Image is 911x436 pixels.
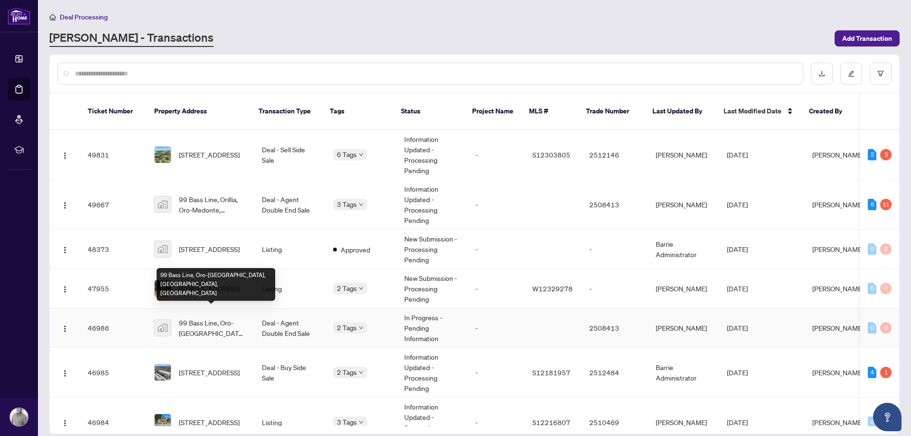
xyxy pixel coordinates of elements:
[359,286,363,291] span: down
[880,283,892,294] div: 0
[880,367,892,378] div: 1
[80,230,147,269] td: 48373
[582,348,648,398] td: 2512484
[727,324,748,332] span: [DATE]
[61,419,69,427] img: Logo
[532,150,570,159] span: S12303805
[582,230,648,269] td: -
[465,93,521,130] th: Project Name
[80,269,147,308] td: 47955
[468,348,525,398] td: -
[251,93,322,130] th: Transaction Type
[337,199,357,210] span: 3 Tags
[254,348,325,398] td: Deal - Buy Side Sale
[648,230,719,269] td: Barrie Administrator
[57,365,73,380] button: Logo
[880,149,892,160] div: 3
[840,63,862,84] button: edit
[880,199,892,210] div: 11
[848,70,855,77] span: edit
[811,63,833,84] button: download
[727,150,748,159] span: [DATE]
[648,180,719,230] td: [PERSON_NAME]
[870,63,892,84] button: filter
[877,70,884,77] span: filter
[254,308,325,348] td: Deal - Agent Double End Sale
[155,280,171,297] img: thumbnail-img
[532,368,570,377] span: S12181957
[727,200,748,209] span: [DATE]
[468,180,525,230] td: -
[582,180,648,230] td: 2508413
[582,308,648,348] td: 2508413
[868,149,876,160] div: 2
[61,246,69,254] img: Logo
[812,418,864,427] span: [PERSON_NAME]
[254,269,325,308] td: Listing
[648,348,719,398] td: Barrie Administrator
[337,283,357,294] span: 2 Tags
[801,93,858,130] th: Created By
[868,367,876,378] div: 4
[179,194,247,215] span: 99 Bass Line, Orillia, Oro-Medonte, [GEOGRAPHIC_DATA], [GEOGRAPHIC_DATA]
[532,284,573,293] span: W12329278
[61,325,69,333] img: Logo
[397,269,468,308] td: New Submission - Processing Pending
[322,93,393,130] th: Tags
[873,403,902,431] button: Open asap
[812,368,864,377] span: [PERSON_NAME]
[337,367,357,378] span: 2 Tags
[812,245,864,253] span: [PERSON_NAME]
[812,284,864,293] span: [PERSON_NAME]
[397,230,468,269] td: New Submission - Processing Pending
[818,70,825,77] span: download
[61,152,69,159] img: Logo
[254,130,325,180] td: Deal - Sell Side Sale
[8,7,30,25] img: logo
[468,308,525,348] td: -
[57,415,73,430] button: Logo
[49,30,214,47] a: [PERSON_NAME] - Transactions
[337,417,357,427] span: 3 Tags
[648,269,719,308] td: [PERSON_NAME]
[179,367,240,378] span: [STREET_ADDRESS]
[155,241,171,257] img: thumbnail-img
[812,324,864,332] span: [PERSON_NAME]
[57,281,73,296] button: Logo
[359,152,363,157] span: down
[80,130,147,180] td: 49831
[179,317,247,338] span: 99 Bass Line, Oro-[GEOGRAPHIC_DATA], [GEOGRAPHIC_DATA], [GEOGRAPHIC_DATA]
[724,106,781,116] span: Last Modified Date
[397,180,468,230] td: Information Updated - Processing Pending
[393,93,465,130] th: Status
[155,147,171,163] img: thumbnail-img
[532,418,570,427] span: S12216807
[359,202,363,207] span: down
[727,418,748,427] span: [DATE]
[578,93,645,130] th: Trade Number
[179,244,240,254] span: [STREET_ADDRESS]
[727,368,748,377] span: [DATE]
[880,322,892,334] div: 0
[521,93,578,130] th: MLS #
[80,93,147,130] th: Ticket Number
[337,322,357,333] span: 2 Tags
[842,31,892,46] span: Add Transaction
[812,200,864,209] span: [PERSON_NAME]
[716,93,801,130] th: Last Modified Date
[468,269,525,308] td: -
[359,325,363,330] span: down
[868,243,876,255] div: 0
[648,308,719,348] td: [PERSON_NAME]
[10,408,28,426] img: Profile Icon
[397,308,468,348] td: In Progress - Pending Information
[868,417,876,428] div: 0
[468,230,525,269] td: -
[397,348,468,398] td: Information Updated - Processing Pending
[397,130,468,180] td: Information Updated - Processing Pending
[80,308,147,348] td: 46986
[727,284,748,293] span: [DATE]
[868,199,876,210] div: 6
[157,268,275,301] div: 99 Bass Line, Oro-[GEOGRAPHIC_DATA], [GEOGRAPHIC_DATA], [GEOGRAPHIC_DATA]
[341,244,370,255] span: Approved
